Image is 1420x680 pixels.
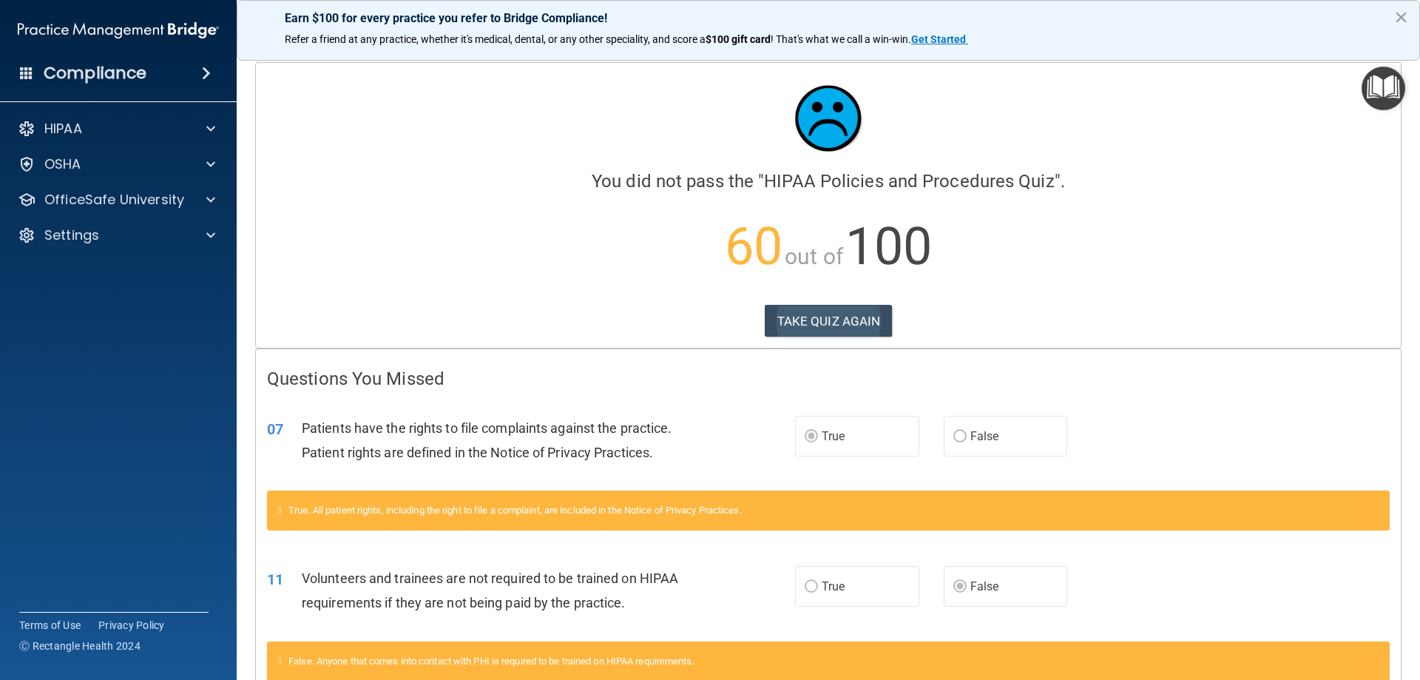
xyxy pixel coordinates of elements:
[822,579,845,593] span: True
[18,155,215,173] a: OSHA
[785,243,843,269] span: out of
[302,570,678,610] span: Volunteers and trainees are not required to be trained on HIPAA requirements if they are not bein...
[822,429,845,443] span: True
[44,120,82,138] p: HIPAA
[725,216,782,277] span: 60
[1362,67,1405,110] button: Open Resource Center
[18,16,219,45] img: PMB logo
[98,618,165,633] a: Privacy Policy
[805,431,818,442] input: True
[302,420,672,460] span: Patients have the rights to file complaints against the practice. Patient rights are defined in t...
[18,120,215,138] a: HIPAA
[19,618,81,633] a: Terms of Use
[44,226,99,244] p: Settings
[953,582,967,593] input: False
[764,171,1054,192] span: HIPAA Policies and Procedures Quiz
[267,420,283,438] span: 07
[970,429,999,443] span: False
[288,656,694,667] span: False. Anyone that comes into contact with PHI is required to be trained on HIPAA requirements.
[285,11,1372,25] p: Earn $100 for every practice you refer to Bridge Compliance!
[18,226,215,244] a: Settings
[784,74,873,163] img: sad_face.ecc698e2.jpg
[706,33,771,45] strong: $100 gift card
[44,191,184,209] p: OfficeSafe University
[845,216,932,277] span: 100
[19,639,141,653] span: Ⓒ Rectangle Health 2024
[44,63,146,84] h4: Compliance
[285,33,706,45] span: Refer a friend at any practice, whether it's medical, dental, or any other speciality, and score a
[953,431,967,442] input: False
[288,505,742,516] span: True. All patient rights, including the right to file a complaint, are included in the Notice of ...
[44,155,81,173] p: OSHA
[765,305,893,337] button: TAKE QUIZ AGAIN
[911,33,968,45] a: Get Started
[911,33,966,45] strong: Get Started
[970,579,999,593] span: False
[267,369,1390,388] h4: Questions You Missed
[805,582,818,593] input: True
[771,33,911,45] span: ! That's what we call a win-win.
[267,570,283,588] span: 11
[1394,5,1408,29] button: Close
[18,191,215,209] a: OfficeSafe University
[267,172,1390,191] h4: You did not pass the " ".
